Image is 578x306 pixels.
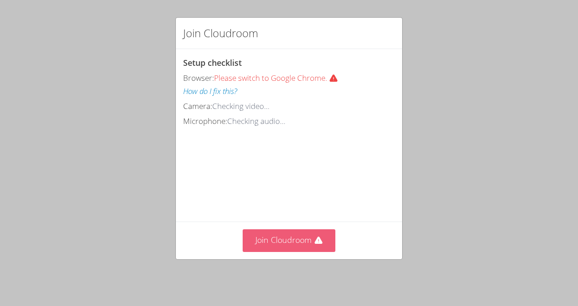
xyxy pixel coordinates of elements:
button: How do I fix this? [183,85,237,98]
span: Microphone: [183,116,227,126]
span: Setup checklist [183,57,242,68]
span: Checking video... [212,101,269,111]
span: Browser: [183,73,214,83]
span: Checking audio... [227,116,285,126]
h2: Join Cloudroom [183,25,258,41]
button: Join Cloudroom [243,229,336,252]
span: Camera: [183,101,212,111]
span: Please switch to Google Chrome. [214,73,342,83]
